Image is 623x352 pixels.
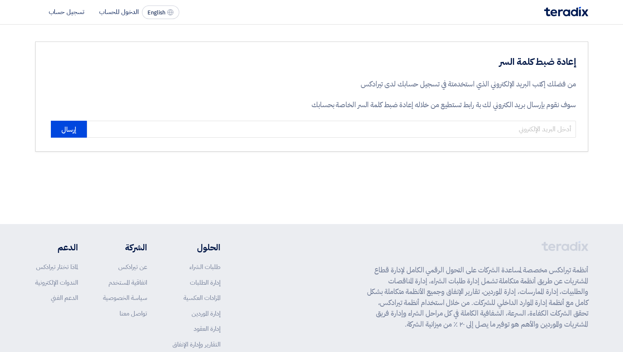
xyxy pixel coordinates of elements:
[194,324,220,333] a: إدارة العقود
[51,293,78,302] a: الدعم الفني
[544,7,588,17] img: Teradix logo
[49,7,84,17] li: تسجيل حساب
[120,309,147,318] a: تواصل معنا
[35,278,78,287] a: الندوات الإلكترونية
[285,100,576,111] p: سوف نقوم بإرسال بريد الكتروني لك بة رابط تستطيع من خلاله إعادة ضبط كلمة السر الخاصة بحسابك
[285,55,576,69] h3: إعادة ضبط كلمة السر
[103,293,147,302] a: سياسة الخصوصية
[87,121,576,138] input: أدخل البريد الإلكتروني
[192,309,220,318] a: إدارة الموردين
[118,262,147,272] a: عن تيرادكس
[172,241,220,254] li: الحلول
[99,7,139,17] li: الدخول للحساب
[285,79,576,90] p: من فضلك إكتب البريد الإلكتروني الذي استخدمتة في تسجيل حسابك لدى تيرادكس
[108,278,147,287] a: اتفاقية المستخدم
[142,6,179,19] button: English
[367,265,588,330] p: أنظمة تيرادكس مخصصة لمساعدة الشركات على التحول الرقمي الكامل لإدارة قطاع المشتريات عن طريق أنظمة ...
[189,262,220,272] a: طلبات الشراء
[51,121,87,138] button: إرسال
[36,262,78,272] a: لماذا تختار تيرادكس
[184,293,220,302] a: المزادات العكسية
[172,340,220,349] a: التقارير وإدارة الإنفاق
[147,10,165,16] span: English
[35,241,78,254] li: الدعم
[103,241,147,254] li: الشركة
[190,278,220,287] a: إدارة الطلبات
